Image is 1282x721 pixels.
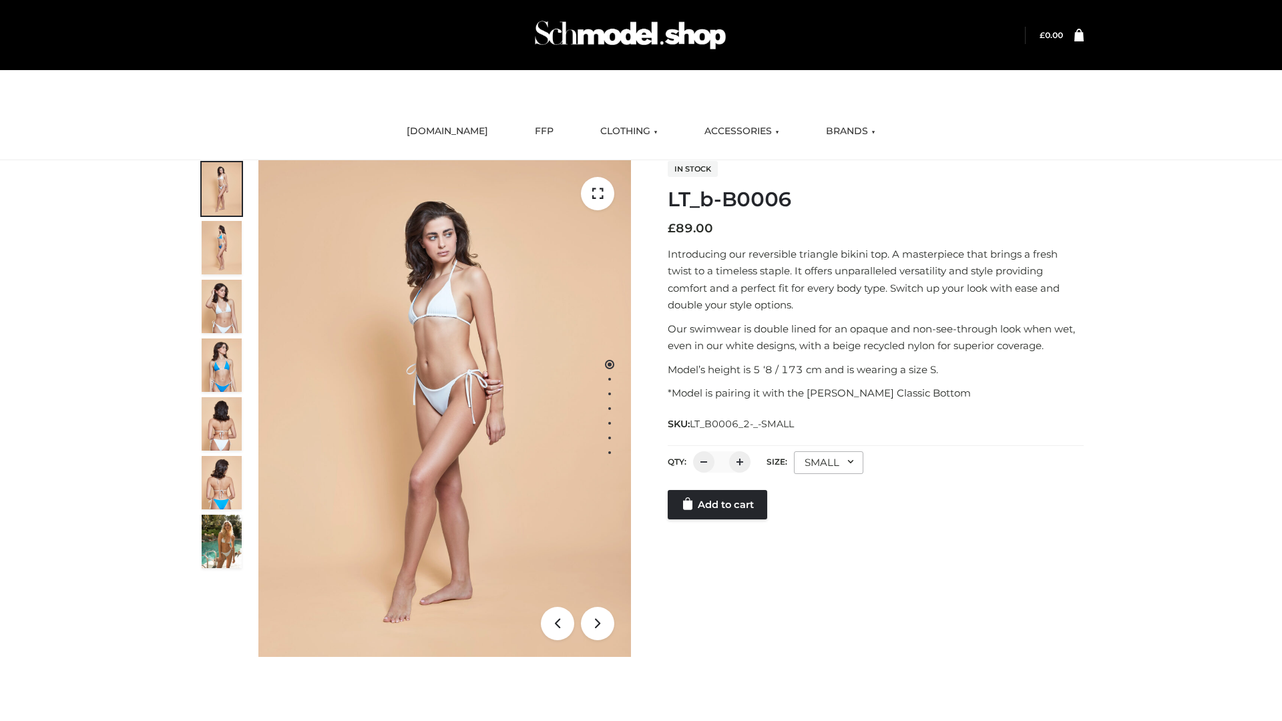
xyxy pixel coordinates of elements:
label: QTY: [668,457,686,467]
img: Schmodel Admin 964 [530,9,730,61]
a: CLOTHING [590,117,668,146]
img: ArielClassicBikiniTop_CloudNine_AzureSky_OW114ECO_3-scaled.jpg [202,280,242,333]
span: £ [668,221,676,236]
div: SMALL [794,451,863,474]
h1: LT_b-B0006 [668,188,1084,212]
img: ArielClassicBikiniTop_CloudNine_AzureSky_OW114ECO_7-scaled.jpg [202,397,242,451]
a: BRANDS [816,117,885,146]
img: ArielClassicBikiniTop_CloudNine_AzureSky_OW114ECO_1-scaled.jpg [202,162,242,216]
a: Add to cart [668,490,767,519]
img: ArielClassicBikiniTop_CloudNine_AzureSky_OW114ECO_1 [258,160,631,657]
label: Size: [767,457,787,467]
p: *Model is pairing it with the [PERSON_NAME] Classic Bottom [668,385,1084,402]
a: ACCESSORIES [694,117,789,146]
img: ArielClassicBikiniTop_CloudNine_AzureSky_OW114ECO_4-scaled.jpg [202,338,242,392]
a: £0.00 [1040,30,1063,40]
span: In stock [668,161,718,177]
span: £ [1040,30,1045,40]
span: SKU: [668,416,795,432]
span: LT_B0006_2-_-SMALL [690,418,794,430]
p: Our swimwear is double lined for an opaque and non-see-through look when wet, even in our white d... [668,320,1084,354]
img: Arieltop_CloudNine_AzureSky2.jpg [202,515,242,568]
img: ArielClassicBikiniTop_CloudNine_AzureSky_OW114ECO_2-scaled.jpg [202,221,242,274]
p: Model’s height is 5 ‘8 / 173 cm and is wearing a size S. [668,361,1084,379]
p: Introducing our reversible triangle bikini top. A masterpiece that brings a fresh twist to a time... [668,246,1084,314]
a: FFP [525,117,564,146]
a: [DOMAIN_NAME] [397,117,498,146]
img: ArielClassicBikiniTop_CloudNine_AzureSky_OW114ECO_8-scaled.jpg [202,456,242,509]
bdi: 0.00 [1040,30,1063,40]
bdi: 89.00 [668,221,713,236]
